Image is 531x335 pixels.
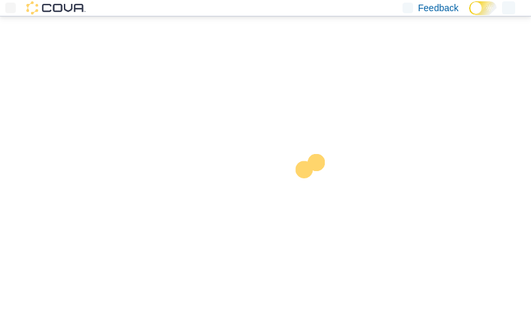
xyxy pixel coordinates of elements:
[469,1,497,15] input: Dark Mode
[265,144,364,243] img: cova-loader
[418,1,459,14] span: Feedback
[26,1,86,14] img: Cova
